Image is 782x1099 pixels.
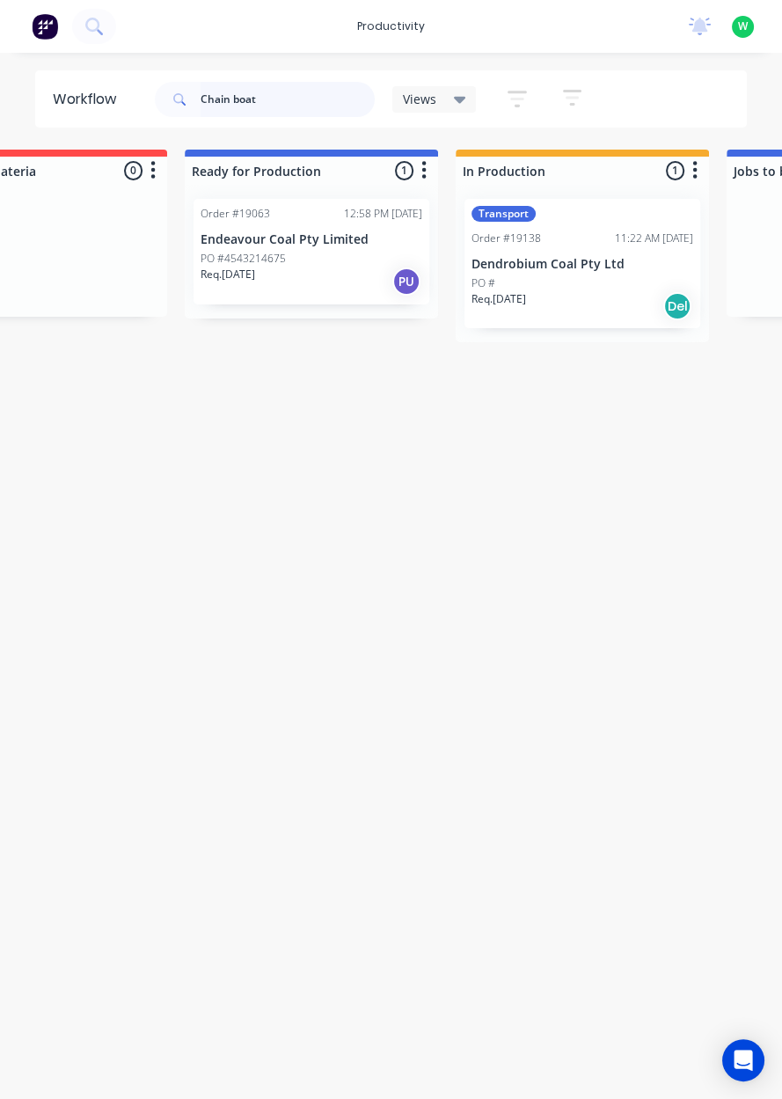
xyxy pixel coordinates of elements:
img: Factory [32,13,58,40]
div: Order #19063 [201,206,270,222]
span: W [738,18,748,34]
div: 11:22 AM [DATE] [615,231,693,246]
div: PU [392,267,420,296]
div: TransportOrder #1913811:22 AM [DATE]Dendrobium Coal Pty LtdPO #Req.[DATE]Del [464,199,700,328]
input: Search for orders... [201,82,375,117]
div: Order #19138 [471,231,541,246]
span: Views [403,90,436,108]
div: Order #1906312:58 PM [DATE]Endeavour Coal Pty LimitedPO #4543214675Req.[DATE]PU [194,199,429,304]
p: Req. [DATE] [471,291,526,307]
div: Transport [471,206,536,222]
div: Del [663,292,691,320]
div: Workflow [53,89,125,110]
p: Endeavour Coal Pty Limited [201,232,422,247]
div: Open Intercom Messenger [722,1039,764,1081]
p: PO #4543214675 [201,251,286,267]
div: 12:58 PM [DATE] [344,206,422,222]
p: Req. [DATE] [201,267,255,282]
p: Dendrobium Coal Pty Ltd [471,257,693,272]
p: PO # [471,275,495,291]
div: productivity [348,13,434,40]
